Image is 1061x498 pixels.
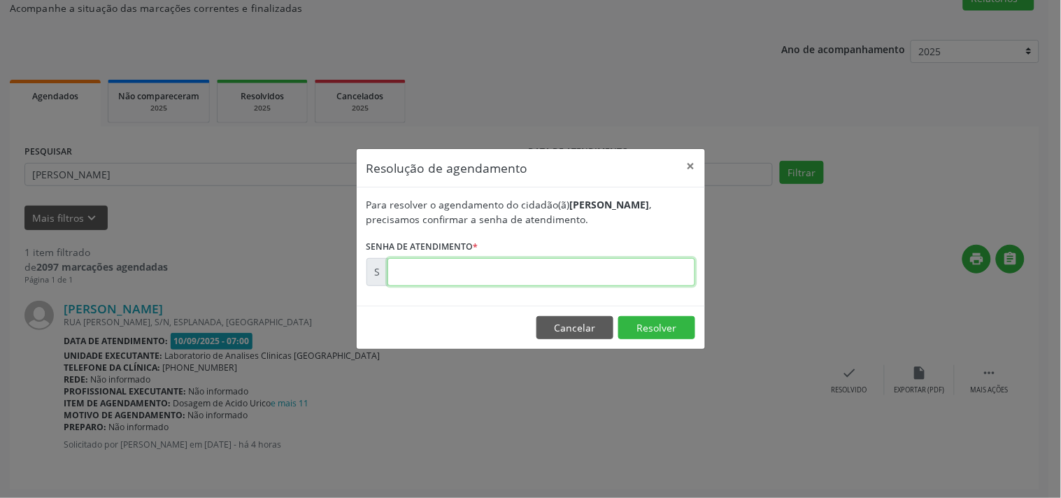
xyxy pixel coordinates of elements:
[366,236,478,258] label: Senha de atendimento
[366,159,528,177] h5: Resolução de agendamento
[536,316,613,340] button: Cancelar
[570,198,650,211] b: [PERSON_NAME]
[366,197,695,227] div: Para resolver o agendamento do cidadão(ã) , precisamos confirmar a senha de atendimento.
[618,316,695,340] button: Resolver
[677,149,705,183] button: Close
[366,258,388,286] div: S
